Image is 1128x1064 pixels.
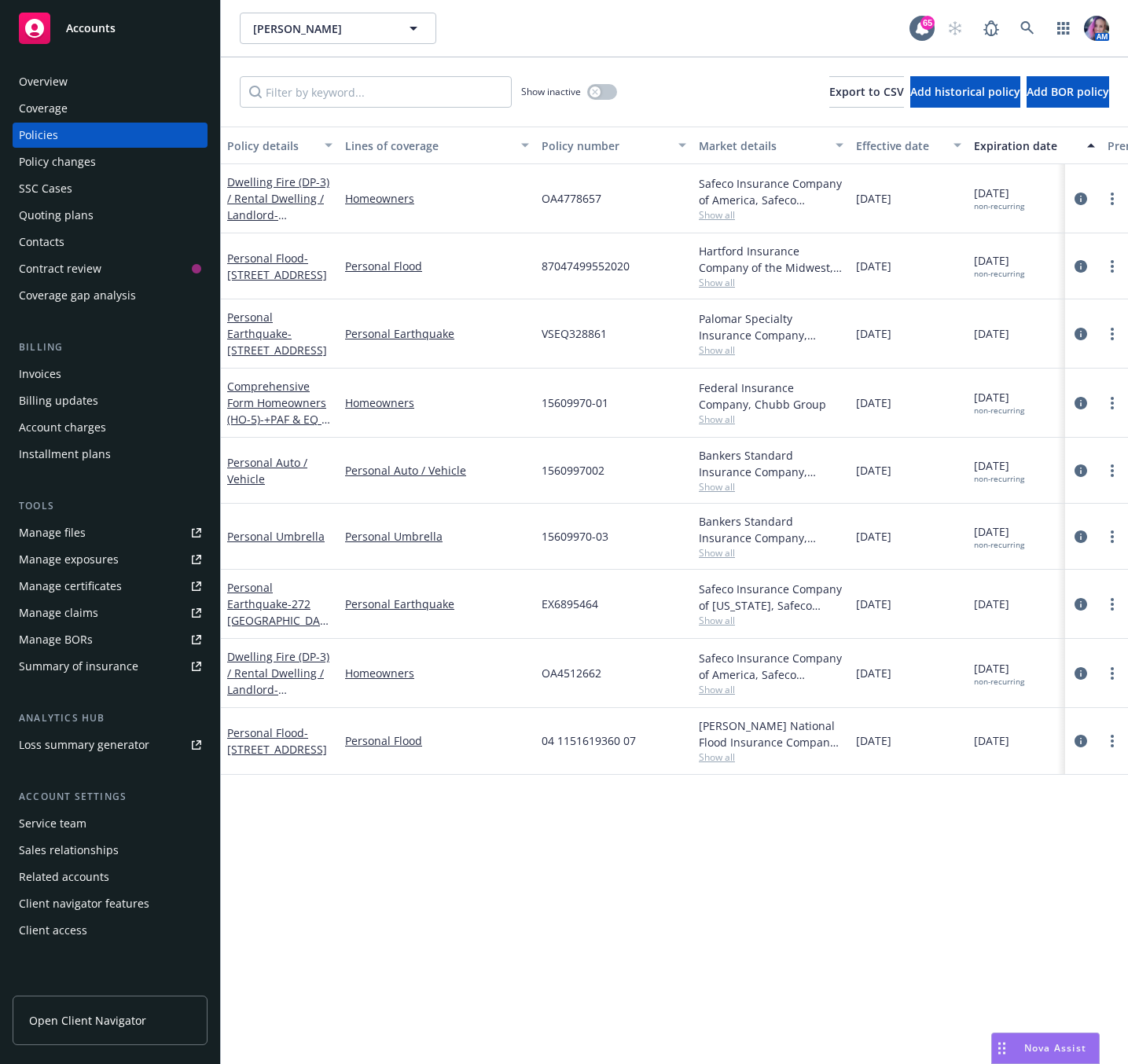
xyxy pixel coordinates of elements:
[13,69,208,94] a: Overview
[1103,189,1122,208] a: more
[345,462,529,479] a: Personal Auto / Vehicle
[542,258,630,274] span: 87047499552020
[13,789,208,805] div: Account settings
[13,520,208,545] a: Manage files
[850,127,968,164] button: Effective date
[856,665,891,681] span: [DATE]
[29,1012,146,1029] span: Open Client Navigator
[910,84,1020,99] span: Add historical policy
[699,310,843,343] div: Palomar Specialty Insurance Company, Palomar, Arrowhead General Insurance Agency, Inc.
[13,654,208,679] a: Summary of insurance
[19,600,98,626] div: Manage claims
[19,203,94,228] div: Quoting plans
[227,251,327,282] a: Personal Flood
[968,127,1101,164] button: Expiration date
[1027,76,1109,108] button: Add BOR policy
[542,394,608,411] span: 15609970-01
[19,256,101,281] div: Contract review
[19,918,87,943] div: Client access
[542,138,669,154] div: Policy number
[227,412,332,443] span: - +PAF & EQ at [STREET_ADDRESS]
[699,243,843,276] div: Hartford Insurance Company of the Midwest, Hartford Insurance Group
[976,13,1007,44] a: Report a Bug
[13,732,208,758] a: Loss summary generator
[1071,257,1090,276] a: circleInformation
[1103,461,1122,480] a: more
[699,380,843,413] div: Federal Insurance Company, Chubb Group
[974,201,1024,211] div: non-recurring
[19,361,61,387] div: Invoices
[19,283,136,308] div: Coverage gap analysis
[345,394,529,411] a: Homeowners
[227,174,329,239] a: Dwelling Fire (DP-3) / Rental Dwelling / Landlord
[693,127,850,164] button: Market details
[974,523,1024,550] span: [DATE]
[13,415,208,440] a: Account charges
[345,258,529,274] a: Personal Flood
[542,190,601,207] span: OA4778657
[19,574,122,599] div: Manage certificates
[240,76,512,108] input: Filter by keyword...
[1071,527,1090,546] a: circleInformation
[1071,664,1090,683] a: circleInformation
[856,258,891,274] span: [DATE]
[13,918,208,943] a: Client access
[974,677,1024,687] div: non-recurring
[19,811,86,836] div: Service team
[699,581,843,614] div: Safeco Insurance Company of [US_STATE], Safeco Insurance (Liberty Mutual)
[974,389,1024,416] span: [DATE]
[920,16,935,30] div: 65
[13,811,208,836] a: Service team
[19,123,58,148] div: Policies
[856,732,891,749] span: [DATE]
[227,649,329,714] a: Dwelling Fire (DP-3) / Rental Dwelling / Landlord
[227,596,329,644] span: - 272 [GEOGRAPHIC_DATA]
[19,627,93,652] div: Manage BORs
[1103,664,1122,683] a: more
[974,660,1024,687] span: [DATE]
[974,252,1024,279] span: [DATE]
[856,462,891,479] span: [DATE]
[974,325,1009,342] span: [DATE]
[13,600,208,626] a: Manage claims
[1071,595,1090,614] a: circleInformation
[1027,84,1109,99] span: Add BOR policy
[910,76,1020,108] button: Add historical policy
[542,732,636,749] span: 04 1151619360 07
[13,547,208,572] a: Manage exposures
[19,415,106,440] div: Account charges
[829,84,904,99] span: Export to CSV
[699,447,843,480] div: Bankers Standard Insurance Company, Chubb Group
[1084,16,1109,41] img: photo
[974,596,1009,612] span: [DATE]
[542,528,608,545] span: 15609970-03
[19,520,86,545] div: Manage files
[1103,732,1122,750] a: more
[13,498,208,514] div: Tools
[19,654,138,679] div: Summary of insurance
[939,13,971,44] a: Start snowing
[13,203,208,228] a: Quoting plans
[13,96,208,121] a: Coverage
[13,283,208,308] a: Coverage gap analysis
[974,405,1024,416] div: non-recurring
[13,176,208,201] a: SSC Cases
[535,127,693,164] button: Policy number
[13,6,208,50] a: Accounts
[856,528,891,545] span: [DATE]
[13,339,208,355] div: Billing
[974,185,1024,211] span: [DATE]
[974,474,1024,484] div: non-recurring
[699,546,843,560] span: Show all
[829,76,904,108] button: Export to CSV
[345,190,529,207] a: Homeowners
[1103,257,1122,276] a: more
[19,838,119,863] div: Sales relationships
[19,732,149,758] div: Loss summary generator
[1071,732,1090,750] a: circleInformation
[974,732,1009,749] span: [DATE]
[542,462,604,479] span: 1560997002
[19,229,64,255] div: Contacts
[974,138,1078,154] div: Expiration date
